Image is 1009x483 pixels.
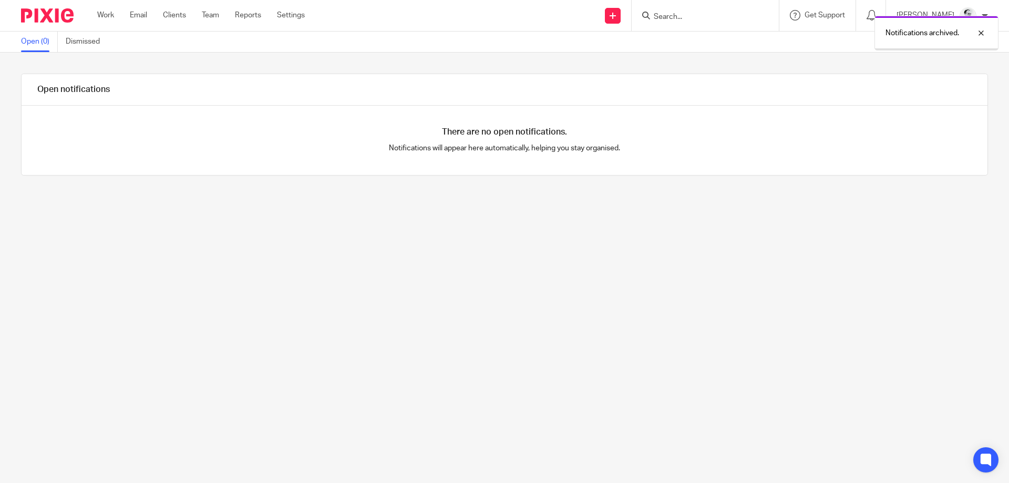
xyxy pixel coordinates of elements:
[21,8,74,23] img: Pixie
[277,10,305,20] a: Settings
[66,32,108,52] a: Dismissed
[21,32,58,52] a: Open (0)
[163,10,186,20] a: Clients
[886,28,959,38] p: Notifications archived.
[130,10,147,20] a: Email
[202,10,219,20] a: Team
[97,10,114,20] a: Work
[960,7,976,24] img: Mass_2025.jpg
[235,10,261,20] a: Reports
[37,84,110,95] h1: Open notifications
[442,127,567,138] h4: There are no open notifications.
[263,143,746,153] p: Notifications will appear here automatically, helping you stay organised.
